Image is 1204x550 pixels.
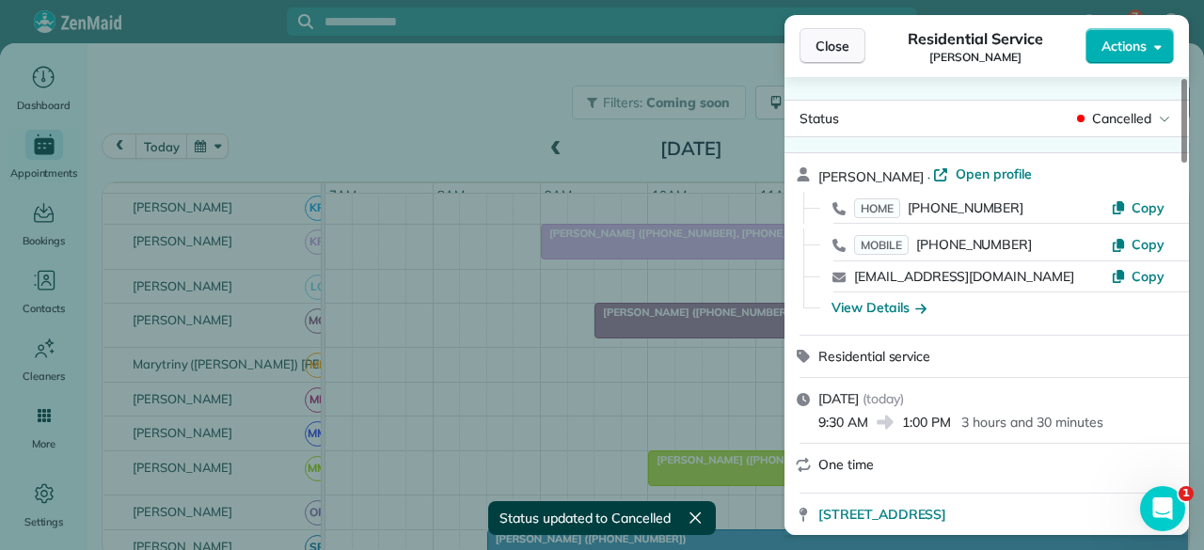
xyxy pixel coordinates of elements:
span: MOBILE [854,235,909,255]
button: View Details [832,298,927,317]
iframe: Intercom live chat [1140,486,1185,531]
span: · [924,169,934,184]
button: Copy [1111,198,1164,217]
span: Status updated to Cancelled [499,509,671,527]
span: [STREET_ADDRESS] [818,505,946,524]
button: Copy [1111,235,1164,254]
span: HOME [854,198,900,218]
span: [PERSON_NAME] [818,168,924,185]
p: 3 hours and 30 minutes [961,413,1102,432]
span: [PERSON_NAME] [929,50,1022,65]
span: Copy [1132,199,1164,216]
span: 1:00 PM [902,413,951,432]
span: Open profile [956,165,1032,183]
span: ( today ) [863,390,904,407]
span: Status [800,110,839,127]
button: Copy [1111,267,1164,286]
span: Cancelled [1092,109,1151,128]
a: Open profile [933,165,1032,183]
span: Actions [1101,37,1147,55]
span: Close [816,37,849,55]
span: 9:30 AM [818,413,868,432]
a: MOBILE[PHONE_NUMBER] [854,235,1032,254]
span: 1 [1179,486,1194,501]
span: One time [818,456,874,473]
span: Copy [1132,268,1164,285]
span: Copy [1132,236,1164,253]
span: [PHONE_NUMBER] [916,236,1032,253]
span: Residential service [818,348,930,365]
button: Close [800,28,865,64]
a: [EMAIL_ADDRESS][DOMAIN_NAME] [854,268,1074,285]
span: [DATE] [818,390,859,407]
a: HOME[PHONE_NUMBER] [854,198,1023,217]
a: [STREET_ADDRESS] [818,505,1178,524]
span: [PHONE_NUMBER] [908,199,1023,216]
span: Residential Service [908,27,1042,50]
